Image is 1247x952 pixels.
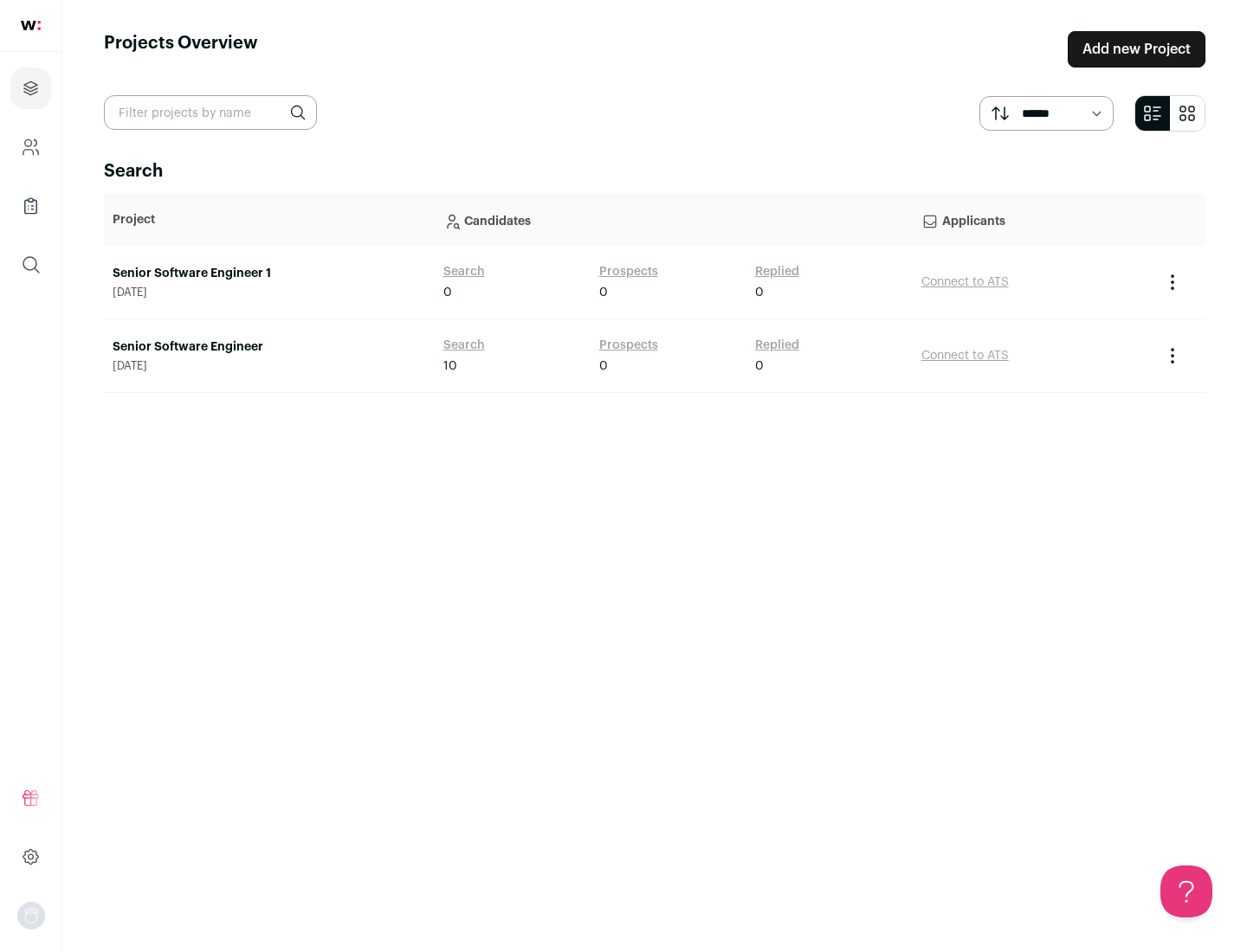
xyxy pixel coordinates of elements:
iframe: Help Scout Beacon - Open [1160,865,1212,917]
a: Senior Software Engineer [113,338,426,356]
a: Replied [755,263,799,280]
h1: Projects Overview [104,31,258,68]
a: Search [443,337,485,354]
span: 0 [755,284,764,301]
a: Projects [10,68,51,109]
span: 0 [755,357,764,375]
a: Search [443,263,485,280]
span: 0 [599,357,608,375]
button: Open dropdown [17,902,45,929]
p: Applicants [921,203,1145,237]
img: wellfound-shorthand-0d5821cbd27db2630d0214b213865d53afaa358527fdda9d0ea32b1df1b89c2c.svg [21,21,41,30]
input: Filter projects by name [104,95,317,130]
button: Project Actions [1162,272,1183,293]
span: [DATE] [113,359,426,373]
span: [DATE] [113,286,426,299]
img: nopic.png [17,902,45,929]
span: 0 [443,284,452,301]
span: 0 [599,284,608,301]
a: Add new Project [1068,31,1205,68]
a: Connect to ATS [921,350,1009,362]
a: Company and ATS Settings [10,126,51,168]
a: Replied [755,337,799,354]
a: Prospects [599,263,658,280]
a: Company Lists [10,185,51,227]
a: Connect to ATS [921,276,1009,288]
span: 10 [443,357,457,375]
p: Candidates [443,203,904,237]
a: Prospects [599,337,658,354]
h2: Search [104,159,1205,183]
p: Project [113,211,426,228]
a: Senior Software Engineer 1 [113,265,426,282]
button: Project Actions [1162,345,1183,366]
